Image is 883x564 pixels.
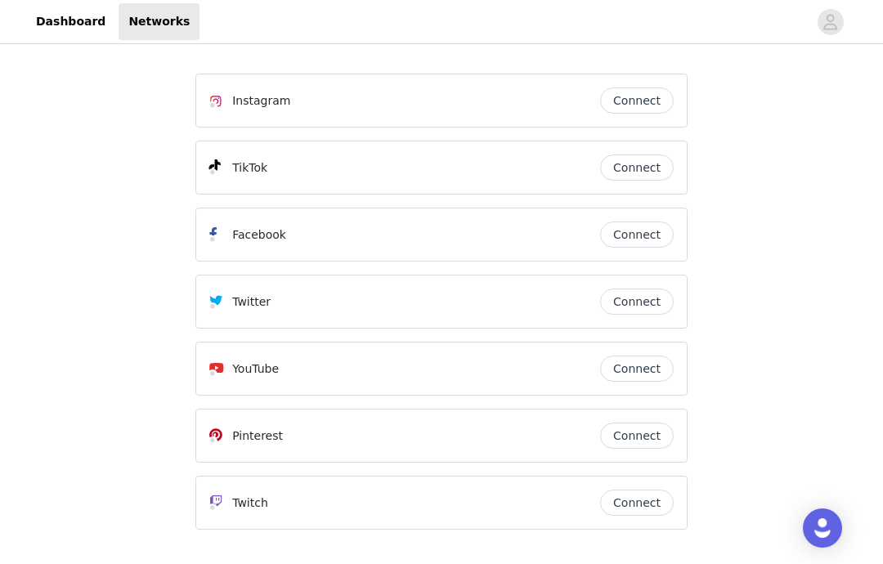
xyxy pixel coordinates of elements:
div: Open Intercom Messenger [803,508,842,548]
p: YouTube [232,360,279,378]
p: TikTok [232,159,267,177]
button: Connect [600,87,674,114]
button: Connect [600,356,674,382]
p: Twitter [232,293,271,311]
p: Twitch [232,495,268,512]
p: Facebook [232,226,286,244]
button: Connect [600,222,674,248]
a: Networks [119,3,199,40]
button: Connect [600,423,674,449]
button: Connect [600,289,674,315]
div: avatar [822,9,838,35]
img: Instagram Icon [209,95,222,108]
button: Connect [600,154,674,181]
p: Pinterest [232,427,283,445]
p: Instagram [232,92,290,110]
button: Connect [600,490,674,516]
a: Dashboard [26,3,115,40]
